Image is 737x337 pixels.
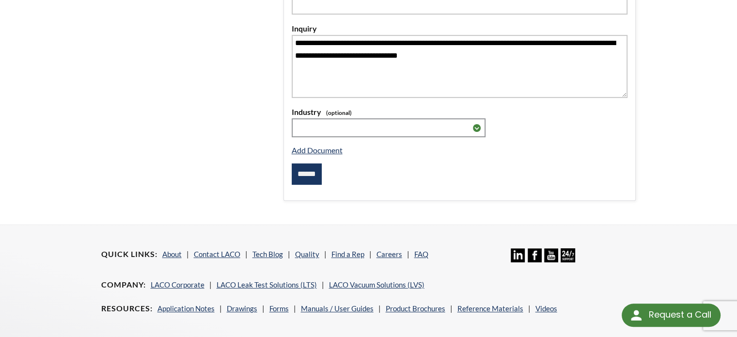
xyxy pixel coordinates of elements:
a: Reference Materials [457,304,523,313]
a: LACO Vacuum Solutions (LVS) [329,280,424,289]
a: Tech Blog [252,250,283,258]
img: round button [628,307,644,323]
div: Request a Call [622,304,721,327]
a: About [162,250,182,258]
a: Careers [376,250,402,258]
a: Product Brochures [386,304,445,313]
div: Request a Call [648,304,711,326]
h4: Quick Links [101,249,157,259]
a: Videos [535,304,557,313]
a: LACO Leak Test Solutions (LTS) [217,280,317,289]
a: Quality [295,250,319,258]
a: Application Notes [157,304,215,313]
h4: Company [101,280,146,290]
label: Industry [292,106,628,118]
a: FAQ [414,250,428,258]
a: Contact LACO [194,250,240,258]
a: Forms [269,304,289,313]
label: Inquiry [292,22,628,35]
a: 24/7 Support [561,255,575,264]
a: Find a Rep [331,250,364,258]
img: 24/7 Support Icon [561,248,575,262]
h4: Resources [101,304,153,314]
a: Manuals / User Guides [301,304,374,313]
a: LACO Corporate [151,280,204,289]
a: Add Document [292,145,343,155]
a: Drawings [227,304,257,313]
